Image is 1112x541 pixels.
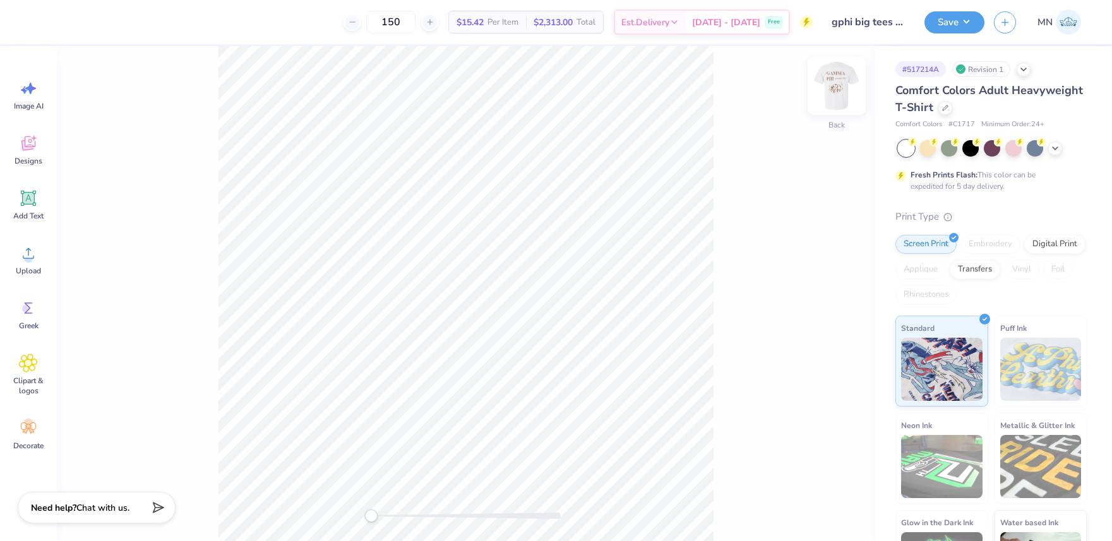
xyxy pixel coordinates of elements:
[1000,338,1082,401] img: Puff Ink
[1000,321,1027,335] span: Puff Ink
[901,516,973,529] span: Glow in the Dark Ink
[692,16,760,29] span: [DATE] - [DATE]
[924,11,984,33] button: Save
[1000,435,1082,498] img: Metallic & Glitter Ink
[901,338,983,401] img: Standard
[1037,15,1053,30] span: MN
[365,509,378,522] div: Accessibility label
[960,235,1020,254] div: Embroidery
[901,419,932,432] span: Neon Ink
[1000,419,1075,432] span: Metallic & Glitter Ink
[768,18,780,27] span: Free
[1043,260,1073,279] div: Foil
[948,119,975,130] span: # C1717
[487,16,518,29] span: Per Item
[901,435,983,498] img: Neon Ink
[13,211,44,221] span: Add Text
[534,16,573,29] span: $2,313.00
[895,83,1083,115] span: Comfort Colors Adult Heavyweight T-Shirt
[76,502,129,514] span: Chat with us.
[901,321,935,335] span: Standard
[16,266,41,276] span: Upload
[895,119,942,130] span: Comfort Colors
[952,61,1010,77] div: Revision 1
[1024,235,1085,254] div: Digital Print
[895,61,946,77] div: # 517214A
[981,119,1044,130] span: Minimum Order: 24 +
[1032,9,1087,35] a: MN
[1004,260,1039,279] div: Vinyl
[577,16,595,29] span: Total
[15,156,42,166] span: Designs
[31,502,76,514] strong: Need help?
[457,16,484,29] span: $15.42
[822,9,915,35] input: Untitled Design
[828,119,845,131] div: Back
[8,376,49,396] span: Clipart & logos
[950,260,1000,279] div: Transfers
[1000,516,1058,529] span: Water based Ink
[14,101,44,111] span: Image AI
[366,11,416,33] input: – –
[895,210,1087,224] div: Print Type
[895,260,946,279] div: Applique
[895,235,957,254] div: Screen Print
[911,170,977,180] strong: Fresh Prints Flash:
[811,61,862,111] img: Back
[621,16,669,29] span: Est. Delivery
[13,441,44,451] span: Decorate
[911,169,1066,192] div: This color can be expedited for 5 day delivery.
[895,285,957,304] div: Rhinestones
[1056,9,1081,35] img: Mark Navarro
[19,321,39,331] span: Greek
